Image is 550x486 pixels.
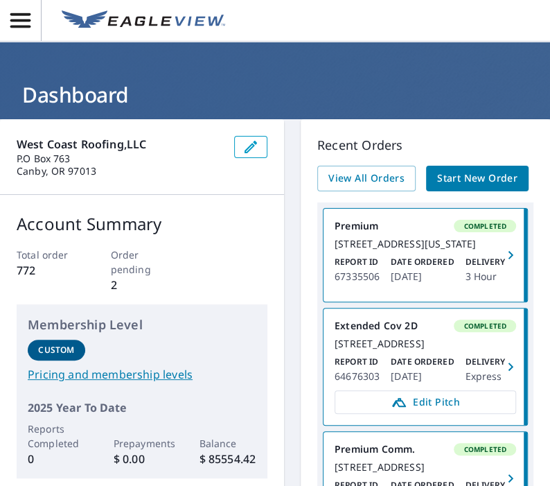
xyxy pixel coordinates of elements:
[317,166,416,191] a: View All Orders
[455,444,515,454] span: Completed
[28,422,85,451] p: Reports Completed
[335,338,516,350] div: [STREET_ADDRESS]
[28,451,85,467] p: 0
[391,356,454,368] p: Date Ordered
[335,268,380,285] p: 67335506
[323,309,527,425] a: Extended Cov 2DCompleted[STREET_ADDRESS]Report ID64676303Date Ordered[DATE]DeliveryExpressEdit Pitch
[323,209,527,302] a: PremiumCompleted[STREET_ADDRESS][US_STATE]Report ID67335506Date Ordered[DATE]Delivery3 Hour
[17,136,223,153] p: West Coast Roofing,LLC
[391,256,454,268] p: Date Ordered
[426,166,529,191] a: Start New Order
[17,211,267,236] p: Account Summary
[38,344,74,356] p: Custom
[111,277,174,293] p: 2
[465,256,505,268] p: Delivery
[53,2,233,40] a: EV Logo
[335,220,516,232] div: Premium
[335,320,516,332] div: Extended Cov 2D
[344,394,507,410] span: Edit Pitch
[17,165,223,177] p: Canby, OR 97013
[335,238,516,250] div: [STREET_ADDRESS][US_STATE]
[391,268,454,285] p: [DATE]
[335,461,516,474] div: [STREET_ADDRESS]
[28,315,256,334] p: Membership Level
[465,356,505,368] p: Delivery
[114,451,171,467] p: $ 0.00
[199,436,257,451] p: Balance
[465,368,505,385] p: Express
[335,390,516,414] a: Edit Pitch
[28,399,256,416] p: 2025 Year To Date
[465,268,505,285] p: 3 Hour
[391,368,454,385] p: [DATE]
[455,221,515,231] span: Completed
[114,436,171,451] p: Prepayments
[62,10,225,31] img: EV Logo
[335,256,380,268] p: Report ID
[455,321,515,331] span: Completed
[111,248,174,277] p: Order pending
[199,451,257,467] p: $ 85554.42
[328,170,405,187] span: View All Orders
[28,366,256,383] a: Pricing and membership levels
[17,248,80,262] p: Total order
[17,262,80,279] p: 772
[437,170,517,187] span: Start New Order
[17,80,533,109] h1: Dashboard
[335,443,516,455] div: Premium Comm.
[17,153,223,165] p: P.O Box 763
[335,356,380,368] p: Report ID
[335,368,380,385] p: 64676303
[317,136,533,155] p: Recent Orders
